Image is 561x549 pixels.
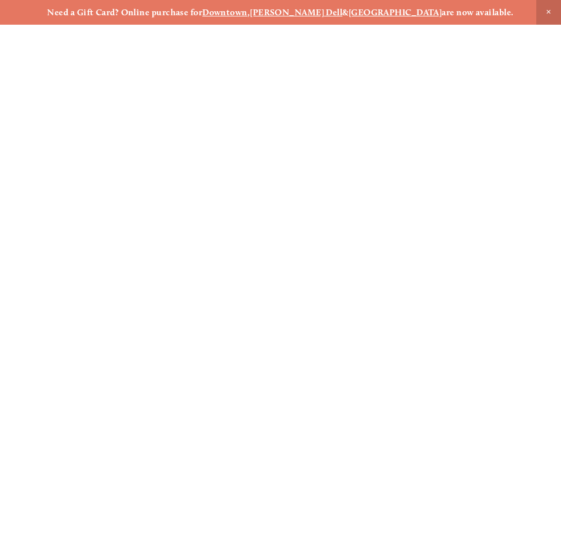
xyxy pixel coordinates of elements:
[342,7,348,18] strong: &
[202,7,248,18] a: Downtown
[47,7,202,18] strong: Need a Gift Card? Online purchase for
[349,7,442,18] a: [GEOGRAPHIC_DATA]
[442,7,513,18] strong: are now available.
[248,7,250,18] strong: ,
[250,7,342,18] a: [PERSON_NAME] Dell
